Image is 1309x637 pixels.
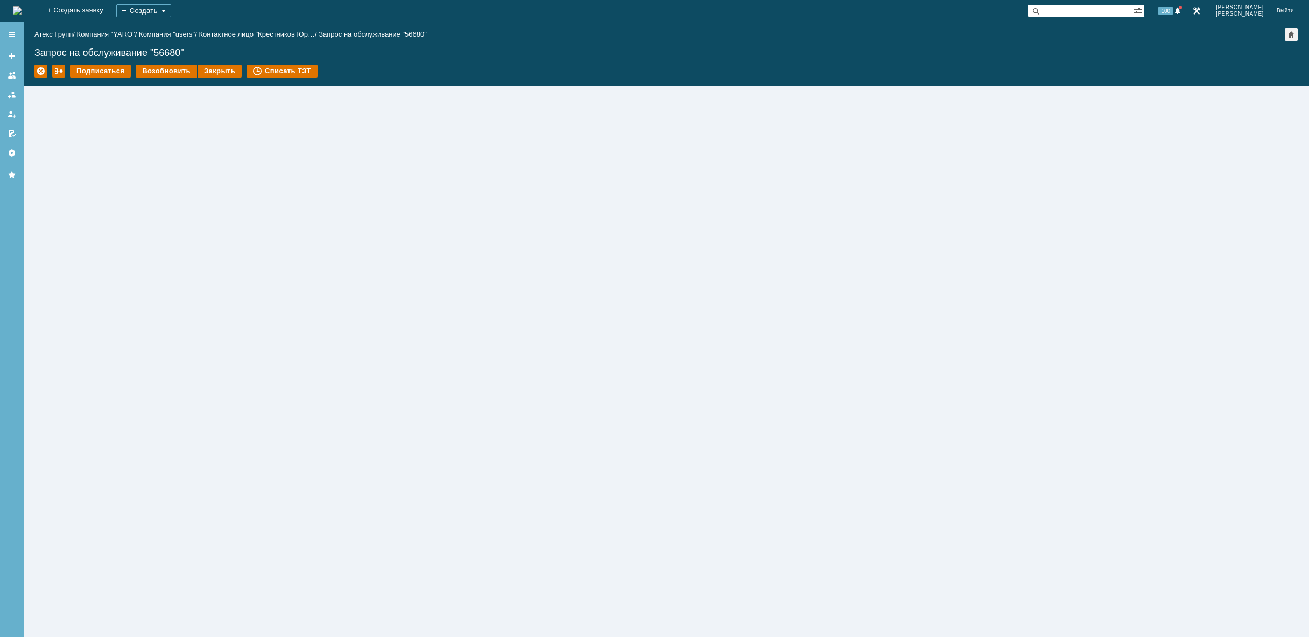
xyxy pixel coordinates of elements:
[139,30,195,38] a: Компания "users"
[34,65,47,78] div: Удалить
[3,106,20,123] a: Мои заявки
[3,47,20,65] a: Создать заявку
[52,65,65,78] div: Работа с массовостью
[139,30,199,38] div: /
[1285,28,1298,41] div: Сделать домашней страницей
[13,6,22,15] a: Перейти на домашнюю страницу
[3,144,20,162] a: Настройки
[34,47,1298,58] div: Запрос на обслуживание "56680"
[34,30,73,38] a: Атекс Групп
[13,6,22,15] img: logo
[199,30,319,38] div: /
[319,30,427,38] div: Запрос на обслуживание "56680"
[77,30,139,38] div: /
[1216,4,1264,11] span: [PERSON_NAME]
[1216,11,1264,17] span: [PERSON_NAME]
[3,67,20,84] a: Заявки на командах
[1190,4,1203,17] a: Перейти в интерфейс администратора
[3,125,20,142] a: Мои согласования
[116,4,171,17] div: Создать
[34,30,77,38] div: /
[1134,5,1144,15] span: Расширенный поиск
[199,30,315,38] a: Контактное лицо "Крестников Юр…
[77,30,135,38] a: Компания "YARO"
[3,86,20,103] a: Заявки в моей ответственности
[1158,7,1173,15] span: 100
